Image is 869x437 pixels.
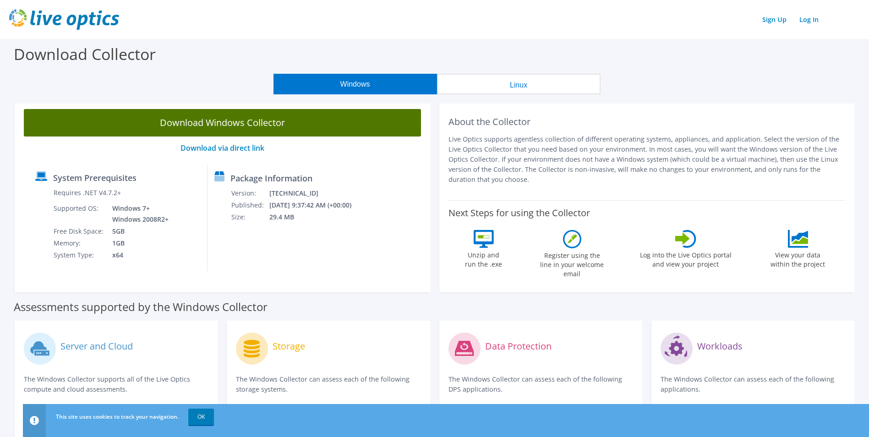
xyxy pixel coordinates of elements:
[105,237,170,249] td: 1GB
[639,248,732,269] label: Log into the Live Optics portal and view your project
[236,374,421,394] p: The Windows Collector can assess each of the following storage systems.
[538,248,607,279] label: Register using the line in your welcome email
[53,249,105,261] td: System Type:
[448,374,633,394] p: The Windows Collector can assess each of the following DPS applications.
[448,116,846,127] h2: About the Collector
[269,211,364,223] td: 29.4 MB
[448,134,846,185] p: Live Optics supports agentless collection of different operating systems, appliances, and applica...
[24,109,421,137] a: Download Windows Collector
[273,342,305,351] label: Storage
[53,237,105,249] td: Memory:
[54,188,121,197] label: Requires .NET V4.7.2+
[765,248,831,269] label: View your data within the project
[231,211,269,223] td: Size:
[60,342,133,351] label: Server and Cloud
[463,248,505,269] label: Unzip and run the .exe
[9,9,119,30] img: live_optics_svg.svg
[269,187,364,199] td: [TECHNICAL_ID]
[53,225,105,237] td: Free Disk Space:
[180,143,264,153] a: Download via direct link
[105,225,170,237] td: 5GB
[188,409,214,425] a: OK
[485,342,552,351] label: Data Protection
[231,199,269,211] td: Published:
[105,202,170,225] td: Windows 7+ Windows 2008R2+
[105,249,170,261] td: x64
[24,374,208,394] p: The Windows Collector supports all of the Live Optics compute and cloud assessments.
[758,13,791,26] a: Sign Up
[437,74,601,94] button: Linux
[231,187,269,199] td: Version:
[697,342,743,351] label: Workloads
[230,174,312,183] label: Package Information
[661,374,845,394] p: The Windows Collector can assess each of the following applications.
[273,74,437,94] button: Windows
[14,44,156,65] label: Download Collector
[448,208,590,218] label: Next Steps for using the Collector
[269,199,364,211] td: [DATE] 9:37:42 AM (+00:00)
[53,202,105,225] td: Supported OS:
[53,173,137,182] label: System Prerequisites
[56,413,179,421] span: This site uses cookies to track your navigation.
[795,13,823,26] a: Log In
[14,302,268,311] label: Assessments supported by the Windows Collector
